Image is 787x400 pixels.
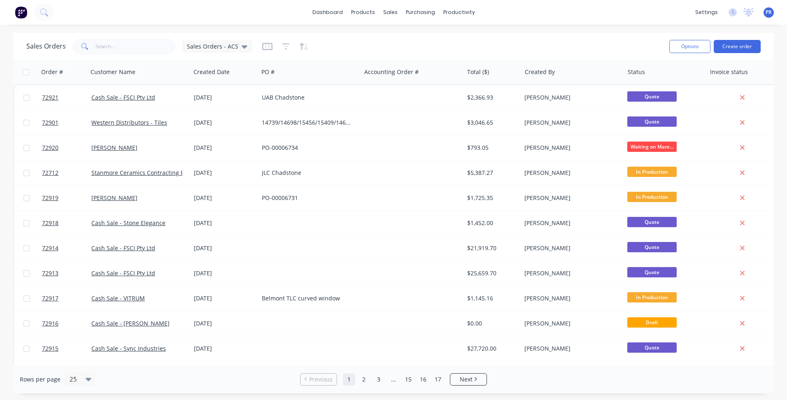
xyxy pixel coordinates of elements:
[15,6,27,19] img: Factory
[42,261,91,286] a: 72913
[42,344,58,353] span: 72915
[261,68,275,76] div: PO #
[364,68,419,76] div: Accounting Order #
[194,169,255,177] div: [DATE]
[627,267,677,277] span: Quote
[42,286,91,311] a: 72917
[467,93,515,102] div: $2,366.93
[450,375,487,384] a: Next page
[20,375,61,384] span: Rows per page
[262,194,353,202] div: PO-00006731
[91,119,167,126] a: Western Distributors - Tiles
[194,244,255,252] div: [DATE]
[42,361,91,386] a: 72912
[343,373,355,386] a: Page 1 is your current page
[309,375,333,384] span: Previous
[193,68,230,76] div: Created Date
[42,169,58,177] span: 72712
[262,93,353,102] div: UAB Chadstone
[714,40,761,53] button: Create order
[262,294,353,302] div: Belmont TLC curved window
[91,319,170,327] a: Cash Sale - [PERSON_NAME]
[42,119,58,127] span: 72901
[402,373,414,386] a: Page 15
[460,375,473,384] span: Next
[467,344,515,353] div: $27,720.00
[42,294,58,302] span: 72917
[297,373,490,386] ul: Pagination
[627,242,677,252] span: Quote
[91,93,155,101] a: Cash Sale - FSCI Pty Ltd
[91,269,155,277] a: Cash Sale - FSCI Pty Ltd
[524,93,616,102] div: [PERSON_NAME]
[524,244,616,252] div: [PERSON_NAME]
[42,93,58,102] span: 72921
[194,294,255,302] div: [DATE]
[524,194,616,202] div: [PERSON_NAME]
[42,211,91,235] a: 72918
[262,119,353,127] div: 14739/14698/15456/15409/14628/15314/STOCK
[691,6,722,19] div: settings
[524,269,616,277] div: [PERSON_NAME]
[262,169,353,177] div: JLC Chadstone
[417,373,429,386] a: Page 16
[467,194,515,202] div: $1,725.35
[373,373,385,386] a: Page 3
[42,186,91,210] a: 72919
[525,68,555,76] div: Created By
[194,319,255,328] div: [DATE]
[524,319,616,328] div: [PERSON_NAME]
[194,219,255,227] div: [DATE]
[710,68,748,76] div: Invoice status
[26,42,66,50] h1: Sales Orders
[194,194,255,202] div: [DATE]
[669,40,710,53] button: Options
[467,119,515,127] div: $3,046.65
[467,244,515,252] div: $21,919.70
[42,219,58,227] span: 72918
[187,42,238,51] span: Sales Orders - ACS
[42,336,91,361] a: 72915
[627,91,677,102] span: Quote
[91,219,165,227] a: Cash Sale - Stone Elegance
[91,194,137,202] a: [PERSON_NAME]
[42,269,58,277] span: 72913
[358,373,370,386] a: Page 2
[300,375,337,384] a: Previous page
[627,292,677,302] span: In Production
[42,135,91,160] a: 72920
[42,144,58,152] span: 72920
[467,144,515,152] div: $793.05
[467,219,515,227] div: $1,452.00
[524,344,616,353] div: [PERSON_NAME]
[627,217,677,227] span: Quote
[467,68,489,76] div: Total ($)
[42,319,58,328] span: 72916
[524,119,616,127] div: [PERSON_NAME]
[524,219,616,227] div: [PERSON_NAME]
[91,144,137,151] a: [PERSON_NAME]
[95,38,176,55] input: Search...
[194,93,255,102] div: [DATE]
[627,167,677,177] span: In Production
[467,269,515,277] div: $25,659.70
[766,9,772,16] span: PR
[347,6,379,19] div: products
[467,294,515,302] div: $1,145.16
[524,144,616,152] div: [PERSON_NAME]
[194,344,255,353] div: [DATE]
[467,169,515,177] div: $5,387.27
[627,317,677,328] span: Draft
[91,169,199,177] a: Stanmore Ceramics Contracting Pty Ltd
[467,319,515,328] div: $0.00
[262,144,353,152] div: PO-00006734
[379,6,402,19] div: sales
[628,68,645,76] div: Status
[194,119,255,127] div: [DATE]
[42,110,91,135] a: 72901
[42,160,91,185] a: 72712
[308,6,347,19] a: dashboard
[524,169,616,177] div: [PERSON_NAME]
[91,244,155,252] a: Cash Sale - FSCI Pty Ltd
[42,236,91,260] a: 72914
